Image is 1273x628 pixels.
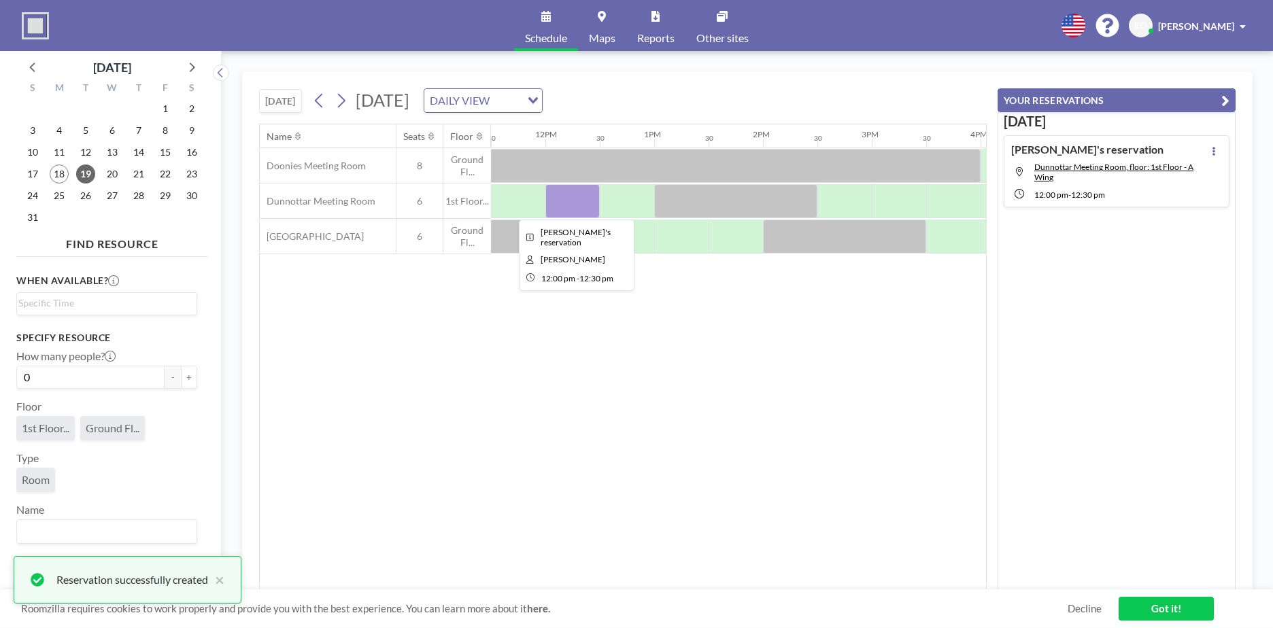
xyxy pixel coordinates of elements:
label: Name [16,503,44,517]
label: Floor [16,400,41,413]
a: here. [527,602,550,614]
div: Search for option [17,520,197,543]
a: Decline [1068,602,1102,615]
div: 30 [814,134,822,143]
h3: [DATE] [1004,113,1229,130]
div: 1PM [644,129,661,139]
span: 12:30 PM [1071,190,1105,200]
div: Search for option [17,293,197,313]
span: [GEOGRAPHIC_DATA] [260,230,364,243]
div: S [178,80,205,98]
span: Sunday, August 10, 2025 [23,143,42,162]
span: - [1068,190,1071,200]
span: Friday, August 22, 2025 [156,164,175,184]
div: F [152,80,178,98]
span: Ground Fl... [443,224,491,248]
label: How many people? [16,349,116,363]
span: Doonies Meeting Room [260,160,366,172]
span: Ground Fl... [443,154,491,177]
span: [DATE] [356,90,409,110]
span: Tuesday, August 19, 2025 [76,164,95,184]
span: Tuesday, August 5, 2025 [76,121,95,140]
span: Tuesday, August 26, 2025 [76,186,95,205]
span: Room [22,473,50,487]
span: Wednesday, August 27, 2025 [103,186,122,205]
span: EO [1134,20,1147,32]
span: Dunnottar Meeting Room [260,195,375,207]
a: Got it! [1119,597,1214,621]
div: Seats [403,130,425,143]
span: Sunday, August 3, 2025 [23,121,42,140]
div: 12PM [535,129,557,139]
h4: FIND RESOURCE [16,232,208,251]
span: DAILY VIEW [427,92,492,109]
span: 6 [396,230,443,243]
span: 12:30 PM [579,273,613,283]
span: Edward's reservation [541,227,611,247]
span: Monday, August 4, 2025 [50,121,69,140]
span: Friday, August 8, 2025 [156,121,175,140]
span: Edward Obi [541,254,605,264]
span: Other sites [696,33,749,43]
div: 30 [923,134,931,143]
div: Search for option [424,89,542,112]
div: Floor [450,130,473,143]
div: 30 [488,134,496,143]
span: Schedule [525,33,567,43]
span: [PERSON_NAME] [1158,20,1234,32]
button: close [208,572,224,588]
h3: Specify resource [16,332,197,344]
span: Ground Fl... [86,421,139,435]
span: 1st Floor... [22,421,69,435]
span: Monday, August 11, 2025 [50,143,69,162]
span: 12:00 PM [541,273,575,283]
span: Saturday, August 30, 2025 [182,186,201,205]
div: W [99,80,126,98]
span: Tuesday, August 12, 2025 [76,143,95,162]
span: Maps [589,33,615,43]
div: T [125,80,152,98]
span: Saturday, August 2, 2025 [182,99,201,118]
span: Monday, August 25, 2025 [50,186,69,205]
button: + [181,366,197,389]
span: Thursday, August 28, 2025 [129,186,148,205]
div: S [20,80,46,98]
span: Sunday, August 17, 2025 [23,164,42,184]
span: Thursday, August 14, 2025 [129,143,148,162]
button: - [165,366,181,389]
button: YOUR RESERVATIONS [998,88,1236,112]
input: Search for option [494,92,520,109]
div: 30 [705,134,713,143]
span: Saturday, August 9, 2025 [182,121,201,140]
span: Wednesday, August 6, 2025 [103,121,122,140]
span: Reports [637,33,675,43]
input: Search for option [18,296,189,311]
span: Friday, August 1, 2025 [156,99,175,118]
div: [DATE] [93,58,131,77]
span: Saturday, August 23, 2025 [182,164,201,184]
div: 4PM [970,129,987,139]
input: Search for option [18,523,189,540]
span: 12:00 PM [1034,190,1068,200]
span: Thursday, August 21, 2025 [129,164,148,184]
span: 6 [396,195,443,207]
div: T [73,80,99,98]
span: Saturday, August 16, 2025 [182,143,201,162]
span: Wednesday, August 20, 2025 [103,164,122,184]
div: 3PM [862,129,879,139]
div: 30 [596,134,605,143]
span: Dunnottar Meeting Room, floor: 1st Floor - A Wing [1034,162,1193,182]
span: 1st Floor... [443,195,491,207]
span: 8 [396,160,443,172]
span: Friday, August 15, 2025 [156,143,175,162]
span: Sunday, August 31, 2025 [23,208,42,227]
label: Type [16,451,39,465]
div: Name [267,130,292,143]
div: M [46,80,73,98]
button: [DATE] [259,89,302,113]
span: Monday, August 18, 2025 [50,164,69,184]
span: Wednesday, August 13, 2025 [103,143,122,162]
div: 2PM [753,129,770,139]
h4: [PERSON_NAME]'s reservation [1011,143,1164,156]
span: Roomzilla requires cookies to work properly and provide you with the best experience. You can lea... [21,602,1068,615]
